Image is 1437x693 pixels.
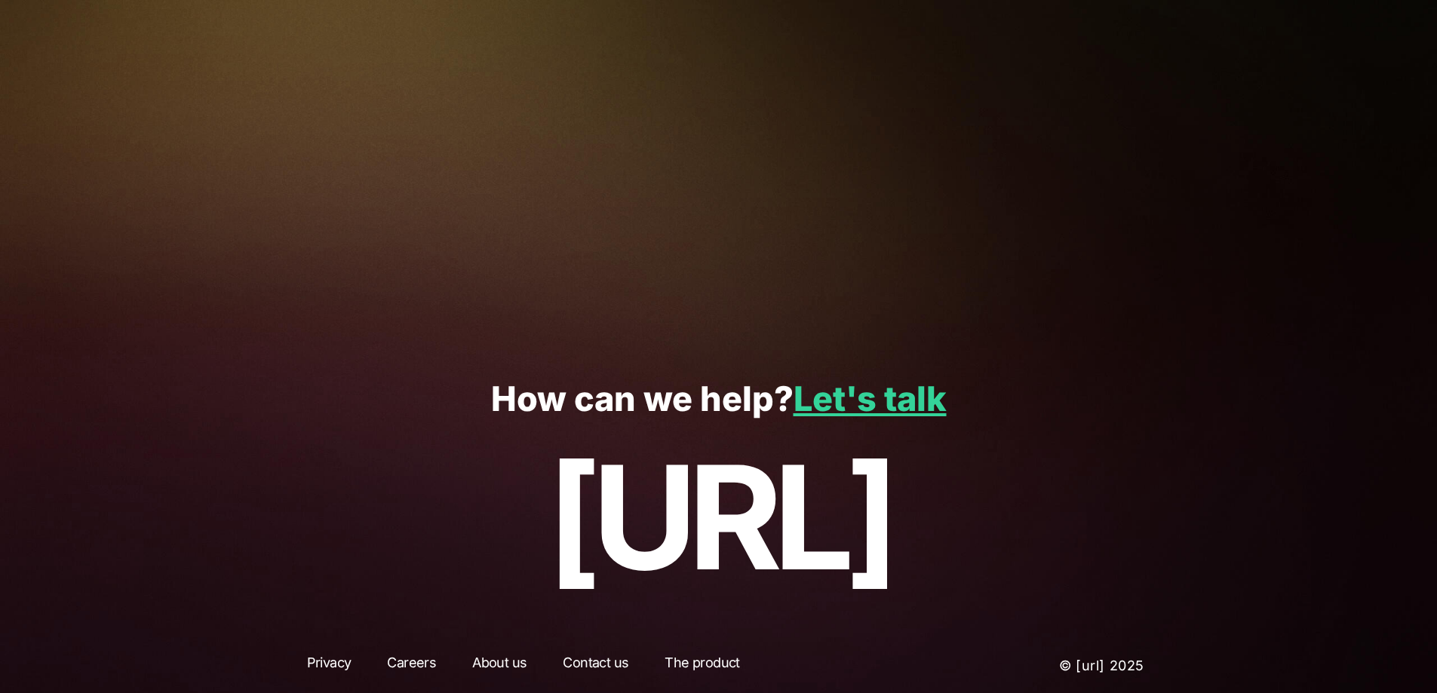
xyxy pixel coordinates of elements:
a: Contact us [549,652,642,679]
a: Let's talk [794,378,947,419]
p: © [URL] 2025 [932,652,1145,679]
a: The product [651,652,753,679]
p: [URL] [45,437,1392,598]
a: Privacy [293,652,365,679]
a: About us [459,652,540,679]
p: How can we help? [45,380,1392,419]
span: Last Name [186,63,235,75]
a: Careers [373,652,450,679]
